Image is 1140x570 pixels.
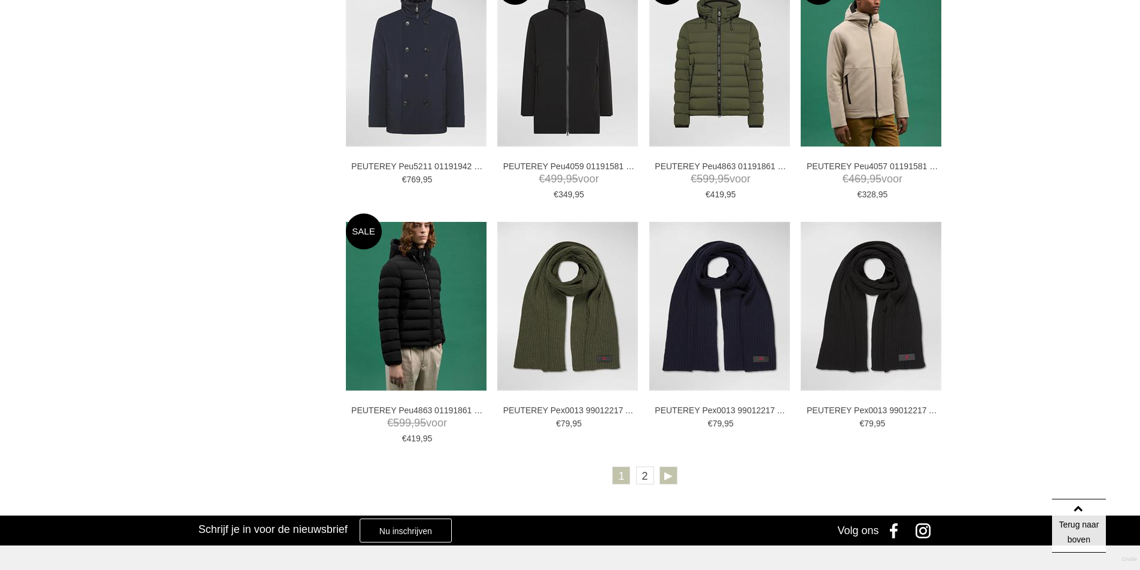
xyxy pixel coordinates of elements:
span: , [572,190,574,199]
span: 419 [406,434,420,443]
span: € [387,417,393,429]
span: € [539,173,545,185]
span: , [867,173,870,185]
span: , [874,419,876,428]
span: , [563,173,566,185]
span: 95 [423,434,433,443]
span: 95 [574,190,584,199]
span: , [421,434,423,443]
span: 599 [393,417,411,429]
a: Facebook [881,516,911,545]
span: 95 [423,175,433,184]
span: 95 [718,173,729,185]
div: Volg ons [837,516,878,545]
span: € [554,190,558,199]
span: 79 [864,419,874,428]
h3: Schrijf je in voor de nieuwsbrief [199,523,348,536]
a: PEUTEREY Peu5211 01191942 Jassen [351,161,483,172]
span: € [860,419,865,428]
span: , [715,173,718,185]
span: € [858,190,862,199]
span: 95 [870,173,881,185]
span: , [722,419,724,428]
span: , [876,190,878,199]
a: PEUTEREY Pex0013 99012217 Accessoires [503,405,635,416]
span: € [708,419,713,428]
img: PEUTEREY Pex0013 99012217 Accessoires [801,222,941,391]
a: Terug naar boven [1052,499,1106,553]
span: 599 [697,173,715,185]
span: 469 [849,173,867,185]
a: PEUTEREY Peu4057 01191581 Jassen [807,161,938,172]
span: € [843,173,849,185]
span: , [570,419,573,428]
span: 79 [561,419,570,428]
span: 328 [862,190,875,199]
span: voor [351,416,483,431]
a: 1 [612,467,630,484]
span: 349 [558,190,572,199]
span: voor [503,172,635,187]
span: voor [807,172,938,187]
img: PEUTEREY Pex0013 99012217 Accessoires [649,222,790,391]
a: Nu inschrijven [360,519,452,542]
a: PEUTEREY Peu4863 01191861 Jassen [351,405,483,416]
span: , [421,175,423,184]
span: € [402,175,407,184]
span: 419 [710,190,724,199]
a: PEUTEREY Pex0013 99012217 Accessoires [655,405,786,416]
span: € [706,190,710,199]
a: PEUTEREY Pex0013 99012217 Accessoires [807,405,938,416]
a: 2 [636,467,654,484]
a: Instagram [911,516,941,545]
span: 95 [566,173,578,185]
span: 499 [545,173,563,185]
span: , [724,190,726,199]
span: 95 [878,190,888,199]
span: 95 [724,419,734,428]
span: voor [655,172,786,187]
span: 79 [713,419,722,428]
span: 95 [726,190,736,199]
span: 95 [414,417,426,429]
a: PEUTEREY Peu4059 01191581 Jassen [503,161,635,172]
span: € [402,434,407,443]
a: Divide [1122,552,1137,567]
img: PEUTEREY Pex0013 99012217 Accessoires [497,222,638,391]
span: 95 [876,419,886,428]
img: PEUTEREY Peu4863 01191861 Jassen [346,222,487,391]
span: , [411,417,414,429]
span: € [556,419,561,428]
span: 95 [572,419,582,428]
a: PEUTEREY Peu4863 01191861 Jassen [655,161,786,172]
span: € [691,173,697,185]
span: 769 [406,175,420,184]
